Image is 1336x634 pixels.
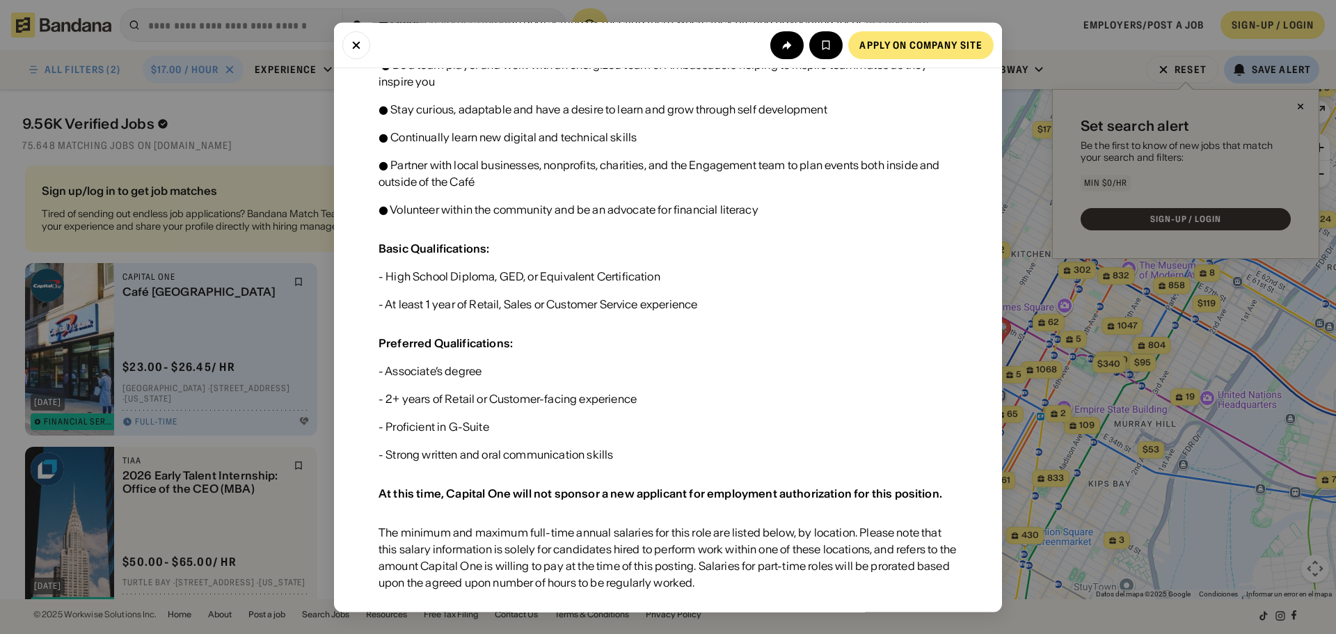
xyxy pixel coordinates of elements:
[379,203,758,217] span: ● Volunteer within the community and be an advocate for financial literacy
[379,393,637,406] span: - 2+ years of Retail or Customer-facing experience
[342,31,370,58] button: Close
[379,337,513,351] b: Preferred Qualifications:
[379,298,697,312] span: - At least 1 year of Retail, Sales or Customer Service experience
[379,270,660,284] span: - High School Diploma, GED, or Equivalent Certification
[379,365,482,379] span: - Associate’s degree
[379,159,940,189] span: inside and outside of the Café
[379,448,613,462] span: - Strong written and oral communication skills
[379,242,489,256] b: Basic Qualifications:
[859,40,983,49] div: Apply on company site
[379,159,884,173] span: ● Partner with local businesses, nonprofits, charities, and the Engagement team to plan events both
[379,103,827,117] span: ● Stay curious, adaptable and have a desire to learn and grow through self development
[379,526,956,590] span: The minimum and maximum full-time annual salaries for this role are listed below, by location. Pl...
[379,420,489,434] span: - Proficient in G-Suite
[379,131,637,145] span: ● Continually learn new digital and technical skills
[379,487,942,501] b: At this time, Capital One will not sponsor a new applicant for employment authorization for this ...
[379,58,928,89] span: ● Be a team player and work with an energized team of Ambassadors helping to inspire teammates as...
